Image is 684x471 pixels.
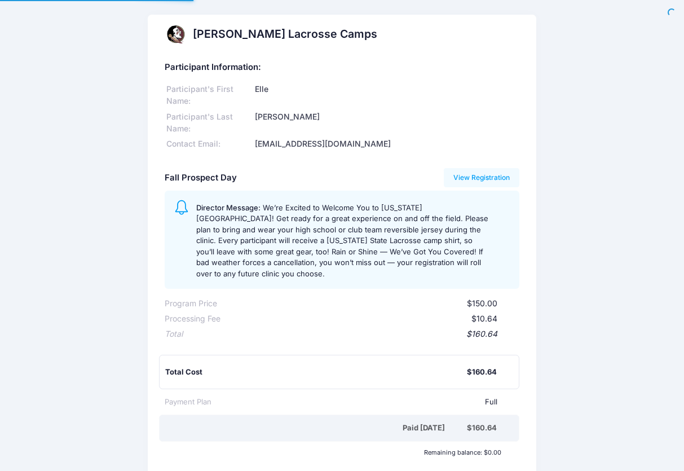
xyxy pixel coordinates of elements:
div: $160.64 [183,328,498,340]
div: Program Price [165,298,217,310]
div: [EMAIL_ADDRESS][DOMAIN_NAME] [253,138,519,150]
span: $150.00 [467,298,497,308]
h2: [PERSON_NAME] Lacrosse Camps [193,28,377,41]
div: $10.64 [220,313,498,325]
div: Total Cost [165,367,467,378]
span: We’re Excited to Welcome You to [US_STATE][GEOGRAPHIC_DATA]! Get ready for a great experience on ... [196,203,488,278]
div: Paid [DATE] [167,422,467,434]
div: Processing Fee [165,313,220,325]
span: Director Message: [196,203,261,212]
h5: Fall Prospect Day [165,173,237,183]
div: Participant's Last Name: [165,111,253,135]
a: View Registration [444,168,520,187]
div: Contact Email: [165,138,253,150]
div: Payment Plan [165,397,211,408]
div: $160.64 [467,422,497,434]
div: Full [211,397,498,408]
div: $160.64 [467,367,497,378]
div: Remaining balance: $0.00 [159,449,507,456]
div: Participant's First Name: [165,83,253,107]
div: Elle [253,83,519,107]
div: Total [165,328,183,340]
h5: Participant Information: [165,63,520,73]
div: [PERSON_NAME] [253,111,519,135]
